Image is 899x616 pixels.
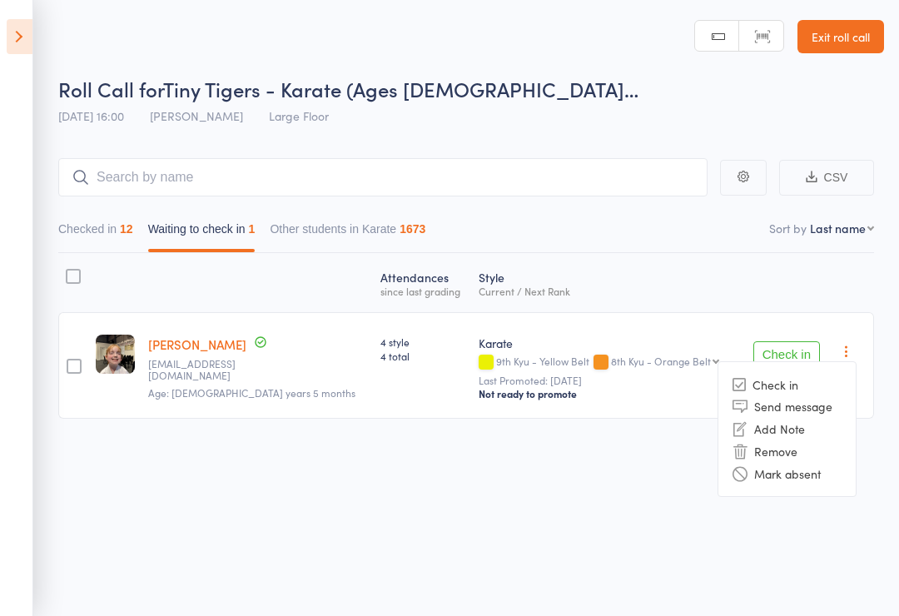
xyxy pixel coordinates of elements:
[374,261,472,305] div: Atten­dances
[96,335,135,374] img: image1738731050.png
[718,374,856,395] li: Check in
[753,341,820,368] button: Check in
[270,214,425,252] button: Other students in Karate1673
[58,158,708,196] input: Search by name
[472,261,739,305] div: Style
[718,440,856,462] li: Remove
[479,286,733,296] div: Current / Next Rank
[148,214,256,252] button: Waiting to check in1
[58,75,163,102] span: Roll Call for
[797,20,884,53] a: Exit roll call
[769,220,807,236] label: Sort by
[148,335,246,353] a: [PERSON_NAME]
[150,107,243,124] span: [PERSON_NAME]
[479,375,733,386] small: Last Promoted: [DATE]
[400,222,425,236] div: 1673
[148,385,355,400] span: Age: [DEMOGRAPHIC_DATA] years 5 months
[479,387,733,400] div: Not ready to promote
[249,222,256,236] div: 1
[380,335,465,349] span: 4 style
[718,462,856,484] li: Mark absent
[148,358,256,382] small: r_orlandi77@hotmail.com
[120,222,133,236] div: 12
[479,335,733,351] div: Karate
[58,107,124,124] span: [DATE] 16:00
[779,160,874,196] button: CSV
[810,220,866,236] div: Last name
[380,349,465,363] span: 4 total
[163,75,638,102] span: Tiny Tigers - Karate (Ages [DEMOGRAPHIC_DATA]…
[718,417,856,440] li: Add Note
[479,355,733,370] div: 9th Kyu - Yellow Belt
[58,214,133,252] button: Checked in12
[380,286,465,296] div: since last grading
[718,395,856,417] li: Send message
[611,355,711,366] div: 8th Kyu - Orange Belt
[269,107,329,124] span: Large Floor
